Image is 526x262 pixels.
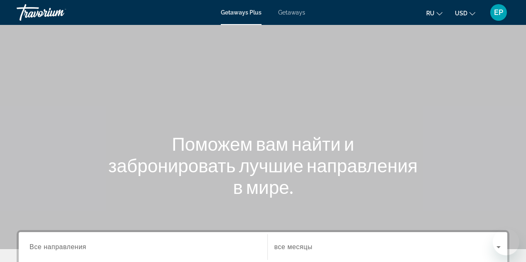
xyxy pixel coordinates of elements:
a: Travorium [17,2,100,23]
span: все месяцы [274,243,313,250]
a: Getaways [278,9,305,16]
span: EP [494,8,503,17]
input: Select destination [30,242,257,252]
span: USD [455,10,467,17]
button: Change language [426,7,442,19]
iframe: Кнопка запуска окна обмена сообщениями [493,229,519,255]
span: Все направления [30,243,86,250]
h1: Поможем вам найти и забронировать лучшие направления в мире. [107,133,419,198]
span: ru [426,10,435,17]
button: Change currency [455,7,475,19]
button: User Menu [488,4,509,21]
a: Getaways Plus [221,9,262,16]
